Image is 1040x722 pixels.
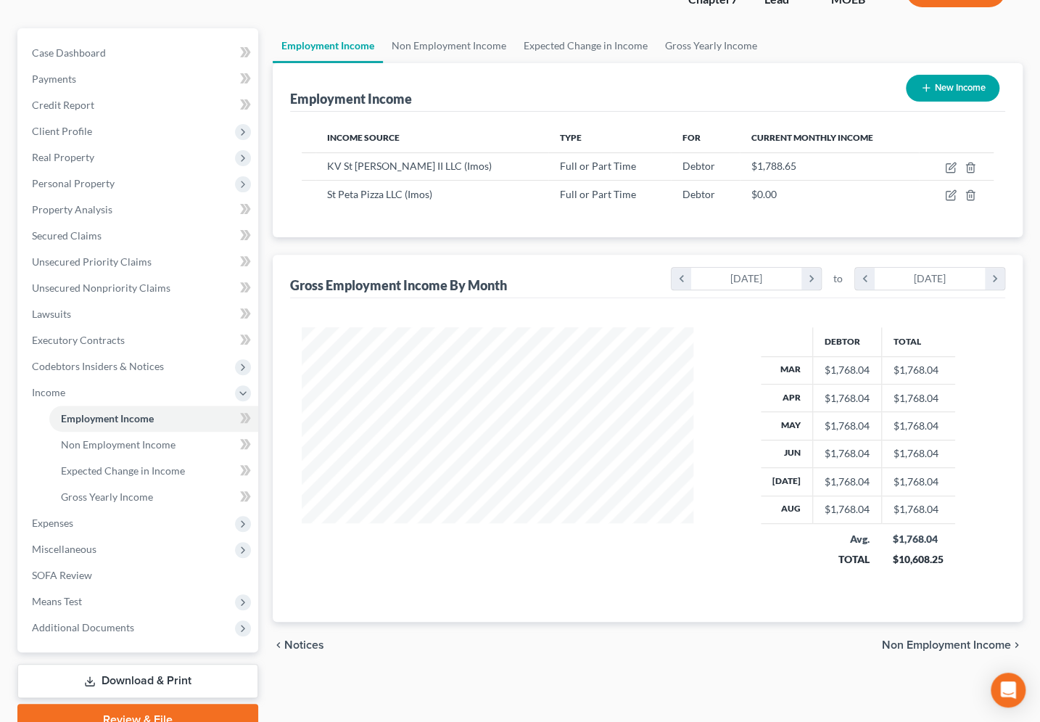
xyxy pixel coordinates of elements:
[881,384,955,411] td: $1,768.04
[985,268,1004,290] i: chevron_right
[383,28,515,63] a: Non Employment Income
[32,99,94,111] span: Credit Report
[20,327,258,353] a: Executory Contracts
[61,464,185,477] span: Expected Change in Income
[881,356,955,384] td: $1,768.04
[327,160,492,172] span: KV St [PERSON_NAME] II LLC (Imos)
[20,562,258,588] a: SOFA Review
[32,203,112,216] span: Property Analysis
[682,188,715,200] span: Debtor
[881,496,955,523] td: $1,768.04
[761,384,813,411] th: Apr
[881,327,955,356] th: Total
[20,66,258,92] a: Payments
[560,160,636,172] span: Full or Part Time
[751,132,873,143] span: Current Monthly Income
[290,90,412,107] div: Employment Income
[812,327,881,356] th: Debtor
[656,28,766,63] a: Gross Yearly Income
[833,271,843,286] span: to
[32,229,102,242] span: Secured Claims
[751,188,777,200] span: $0.00
[20,223,258,249] a: Secured Claims
[991,673,1025,707] div: Open Intercom Messenger
[825,446,870,461] div: $1,768.04
[824,552,870,567] div: TOTAL
[49,432,258,458] a: Non Employment Income
[32,308,71,320] span: Lawsuits
[560,188,636,200] span: Full or Part Time
[825,419,870,433] div: $1,768.04
[32,177,115,189] span: Personal Property
[327,188,432,200] span: St Peta Pizza LLC (Imos)
[32,569,92,581] span: SOFA Review
[20,197,258,223] a: Property Analysis
[273,639,284,651] i: chevron_left
[49,458,258,484] a: Expected Change in Income
[32,621,134,633] span: Additional Documents
[881,468,955,496] td: $1,768.04
[327,132,400,143] span: Income Source
[825,391,870,406] div: $1,768.04
[32,517,73,529] span: Expenses
[20,40,258,66] a: Case Dashboard
[824,532,870,546] div: Avg.
[906,75,999,102] button: New Income
[61,491,153,503] span: Gross Yearly Income
[32,255,152,268] span: Unsecured Priority Claims
[32,595,82,607] span: Means Test
[875,268,986,290] div: [DATE]
[682,160,715,172] span: Debtor
[290,276,507,294] div: Gross Employment Income By Month
[825,475,870,489] div: $1,768.04
[825,502,870,517] div: $1,768.04
[515,28,656,63] a: Expected Change in Income
[20,92,258,118] a: Credit Report
[61,438,176,451] span: Non Employment Income
[32,73,76,85] span: Payments
[882,639,1011,651] span: Non Employment Income
[49,406,258,432] a: Employment Income
[20,249,258,275] a: Unsecured Priority Claims
[17,664,258,698] a: Download & Print
[61,412,154,424] span: Employment Income
[881,412,955,440] td: $1,768.04
[32,151,94,163] span: Real Property
[825,363,870,377] div: $1,768.04
[20,301,258,327] a: Lawsuits
[761,496,813,523] th: Aug
[32,386,65,398] span: Income
[691,268,802,290] div: [DATE]
[751,160,796,172] span: $1,788.65
[682,132,701,143] span: For
[893,532,944,546] div: $1,768.04
[273,639,324,651] button: chevron_left Notices
[761,468,813,496] th: [DATE]
[855,268,875,290] i: chevron_left
[273,28,383,63] a: Employment Income
[560,132,582,143] span: Type
[1011,639,1023,651] i: chevron_right
[761,412,813,440] th: May
[32,125,92,137] span: Client Profile
[20,275,258,301] a: Unsecured Nonpriority Claims
[893,552,944,567] div: $10,608.25
[761,356,813,384] th: Mar
[32,334,125,346] span: Executory Contracts
[32,543,96,555] span: Miscellaneous
[882,639,1023,651] button: Non Employment Income chevron_right
[284,639,324,651] span: Notices
[881,440,955,467] td: $1,768.04
[761,440,813,467] th: Jun
[32,46,106,59] span: Case Dashboard
[672,268,691,290] i: chevron_left
[801,268,821,290] i: chevron_right
[32,282,170,294] span: Unsecured Nonpriority Claims
[32,360,164,372] span: Codebtors Insiders & Notices
[49,484,258,510] a: Gross Yearly Income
